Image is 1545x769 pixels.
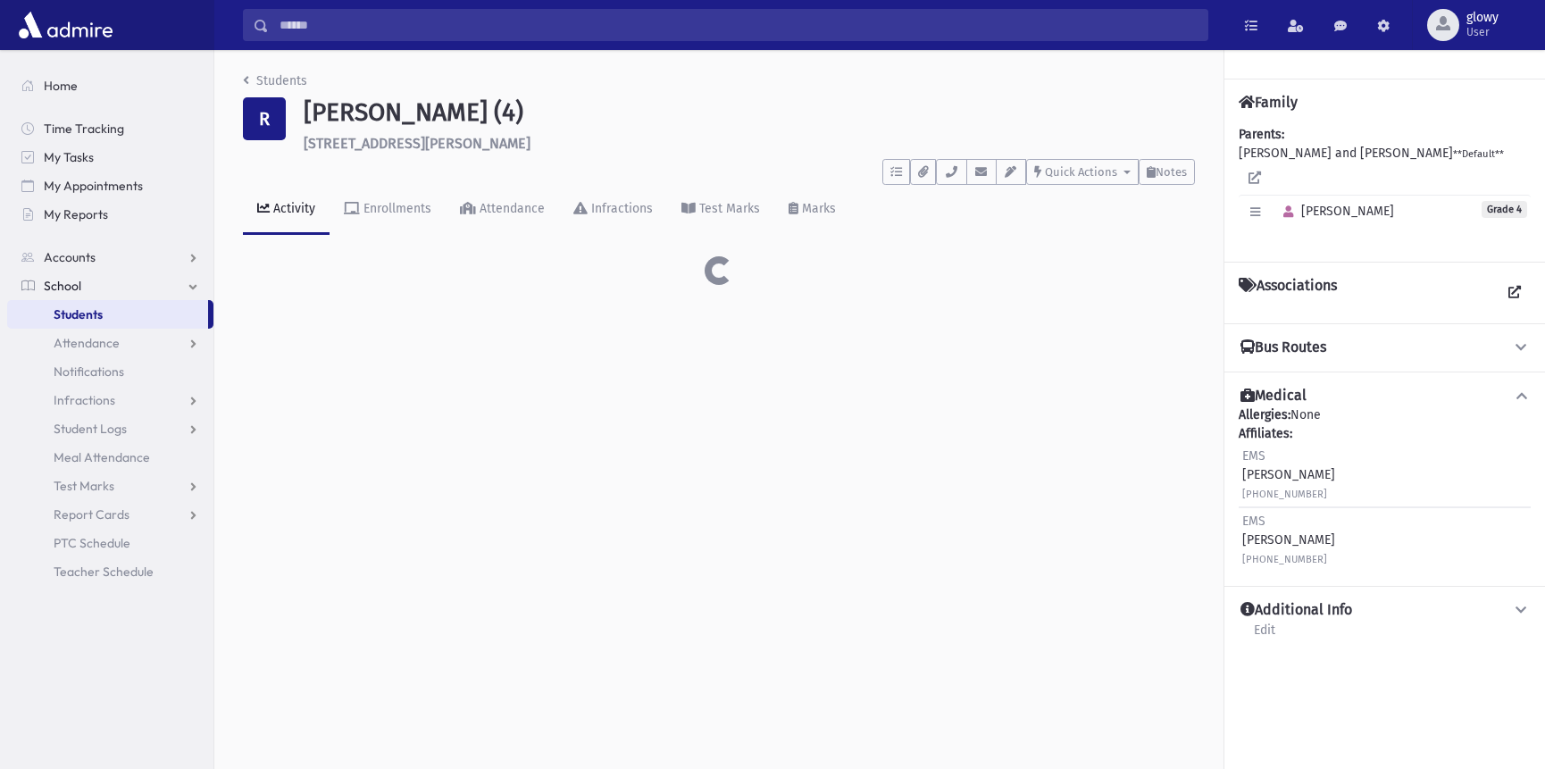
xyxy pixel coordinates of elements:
span: My Tasks [44,149,94,165]
span: PTC Schedule [54,535,130,551]
a: Edit [1253,620,1276,652]
button: Medical [1239,387,1531,405]
a: My Reports [7,200,213,229]
a: Report Cards [7,500,213,529]
a: Accounts [7,243,213,272]
div: Marks [798,201,836,216]
span: [PERSON_NAME] [1275,204,1394,219]
span: Grade 4 [1482,201,1527,218]
a: Attendance [446,185,559,235]
img: AdmirePro [14,7,117,43]
button: Bus Routes [1239,339,1531,357]
button: Quick Actions [1026,159,1139,185]
div: Activity [270,201,315,216]
span: School [44,278,81,294]
div: Infractions [588,201,653,216]
a: Activity [243,185,330,235]
div: None [1239,405,1531,572]
span: Notes [1156,165,1187,179]
a: Marks [774,185,850,235]
a: Time Tracking [7,114,213,143]
a: Attendance [7,329,213,357]
a: My Appointments [7,171,213,200]
input: Search [269,9,1207,41]
a: View all Associations [1499,277,1531,309]
span: Student Logs [54,421,127,437]
h4: Bus Routes [1240,339,1326,357]
span: Home [44,78,78,94]
span: Attendance [54,335,120,351]
span: EMS [1242,514,1265,529]
a: School [7,272,213,300]
a: Teacher Schedule [7,557,213,586]
small: [PHONE_NUMBER] [1242,554,1327,565]
h1: [PERSON_NAME] (4) [304,97,1195,128]
span: glowy [1466,11,1499,25]
button: Notes [1139,159,1195,185]
span: Students [54,306,103,322]
span: EMS [1242,448,1265,464]
h4: Additional Info [1240,601,1352,620]
a: Students [243,73,307,88]
a: Students [7,300,208,329]
span: Time Tracking [44,121,124,137]
div: R [243,97,286,140]
button: Additional Info [1239,601,1531,620]
span: Notifications [54,364,124,380]
a: Home [7,71,213,100]
a: Test Marks [7,472,213,500]
span: User [1466,25,1499,39]
h4: Associations [1239,277,1337,309]
a: Infractions [559,185,667,235]
div: [PERSON_NAME] [1242,447,1335,503]
div: Attendance [476,201,545,216]
span: Meal Attendance [54,449,150,465]
div: [PERSON_NAME] and [PERSON_NAME] [1239,125,1531,247]
h4: Family [1239,94,1298,111]
a: Test Marks [667,185,774,235]
a: PTC Schedule [7,529,213,557]
span: My Reports [44,206,108,222]
span: Quick Actions [1045,165,1117,179]
span: Test Marks [54,478,114,494]
a: Meal Attendance [7,443,213,472]
a: Notifications [7,357,213,386]
a: Student Logs [7,414,213,443]
span: Teacher Schedule [54,564,154,580]
small: [PHONE_NUMBER] [1242,489,1327,500]
nav: breadcrumb [243,71,307,97]
div: Enrollments [360,201,431,216]
a: Enrollments [330,185,446,235]
h4: Medical [1240,387,1307,405]
span: Accounts [44,249,96,265]
span: Infractions [54,392,115,408]
span: My Appointments [44,178,143,194]
a: Infractions [7,386,213,414]
div: [PERSON_NAME] [1242,512,1335,568]
b: Affiliates: [1239,426,1292,441]
span: Report Cards [54,506,129,522]
a: My Tasks [7,143,213,171]
div: Test Marks [696,201,760,216]
b: Parents: [1239,127,1284,142]
b: Allergies: [1239,407,1290,422]
h6: [STREET_ADDRESS][PERSON_NAME] [304,135,1195,152]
